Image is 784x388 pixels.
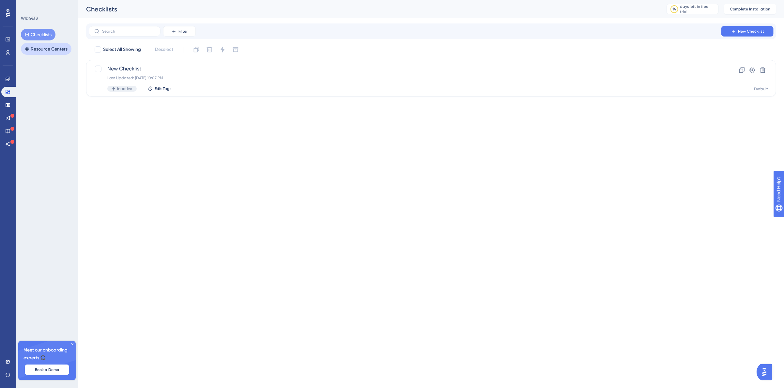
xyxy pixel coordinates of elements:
button: Complete Installation [724,4,776,14]
input: Search [102,29,155,34]
button: Deselect [149,44,179,55]
button: Book a Demo [25,365,69,375]
span: Need Help? [15,2,41,9]
button: Filter [163,26,196,37]
button: Resource Centers [21,43,71,55]
span: Inactive [117,86,132,91]
span: Meet our onboarding experts 🎧 [23,346,70,362]
span: Deselect [155,46,173,53]
span: New Checklist [107,65,703,73]
div: WIDGETS [21,16,38,21]
span: Filter [178,29,188,34]
div: days left in free trial [680,4,716,14]
span: Book a Demo [35,367,59,372]
div: Default [754,86,768,92]
span: New Checklist [738,29,764,34]
span: Complete Installation [730,7,770,12]
button: New Checklist [721,26,774,37]
iframe: UserGuiding AI Assistant Launcher [757,362,776,382]
div: Checklists [86,5,650,14]
div: 14 [673,7,676,12]
span: Select All Showing [103,46,141,53]
button: Checklists [21,29,55,40]
button: Edit Tags [147,86,172,91]
div: Last Updated: [DATE] 10:07 PM [107,75,703,81]
span: Edit Tags [155,86,172,91]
